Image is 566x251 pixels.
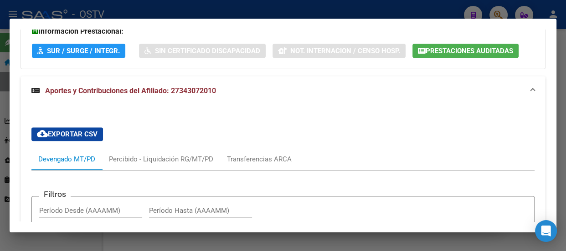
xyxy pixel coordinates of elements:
h3: Información Prestacional: [32,26,534,37]
button: Exportar CSV [31,127,103,141]
button: Sin Certificado Discapacidad [139,44,266,58]
div: Open Intercom Messenger [535,220,557,242]
div: Transferencias ARCA [227,154,292,164]
button: SUR / SURGE / INTEGR. [32,44,125,58]
span: Not. Internacion / Censo Hosp. [290,47,400,55]
button: Prestaciones Auditadas [412,44,519,58]
span: Exportar CSV [37,130,98,138]
div: Percibido - Liquidación RG/MT/PD [109,154,213,164]
span: SUR / SURGE / INTEGR. [47,47,120,55]
span: Prestaciones Auditadas [426,47,513,55]
button: Not. Internacion / Censo Hosp. [273,44,406,58]
mat-icon: cloud_download [37,128,48,139]
span: Sin Certificado Discapacidad [155,47,260,55]
div: Devengado MT/PD [38,154,95,164]
mat-expansion-panel-header: Aportes y Contribuciones del Afiliado: 27343072010 [21,76,545,105]
h3: Filtros [39,189,71,199]
span: Aportes y Contribuciones del Afiliado: 27343072010 [45,86,216,95]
